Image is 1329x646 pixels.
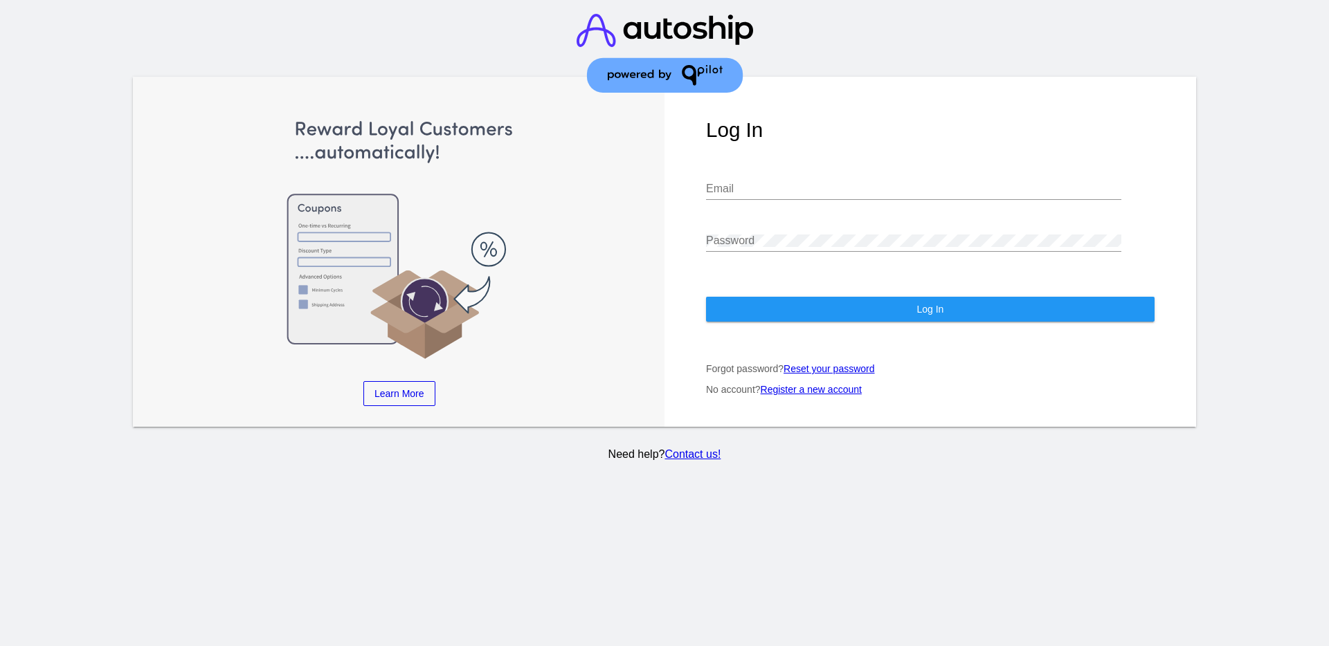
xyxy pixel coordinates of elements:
[706,384,1155,395] p: No account?
[175,118,624,360] img: Apply Coupons Automatically to Scheduled Orders with QPilot
[784,363,875,374] a: Reset your password
[706,118,1155,142] h1: Log In
[916,304,943,315] span: Log In
[761,384,862,395] a: Register a new account
[131,448,1199,461] p: Need help?
[706,183,1121,195] input: Email
[664,448,721,460] a: Contact us!
[374,388,424,399] span: Learn More
[363,381,435,406] a: Learn More
[706,363,1155,374] p: Forgot password?
[706,297,1155,322] button: Log In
